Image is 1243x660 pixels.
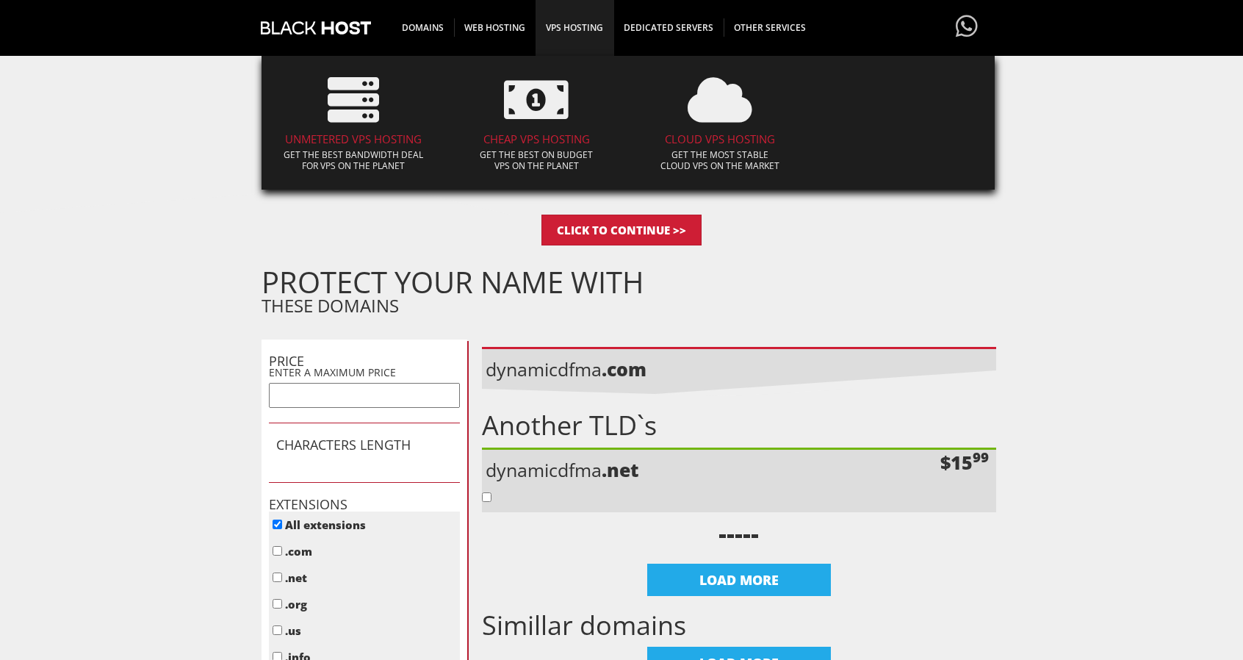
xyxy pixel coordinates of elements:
div: THESE DOMAINS [262,271,996,318]
p: dynamicdfma [486,356,743,381]
h1: CHARACTERS LENGTH [276,438,453,453]
input: Click to Continue >> [541,215,702,245]
div: LOAD MORE [647,564,831,596]
h1: Simillar domains [482,611,996,640]
a: CLOUD VPS HOSTING Get the Most stableCloud VPS on the market [632,63,808,182]
b: .com [602,356,646,381]
div: $15 [940,450,989,475]
h4: CLOUD VPS HOSTING [639,133,801,146]
a: UNMETERED VPS HOSTING Get the best bandwidth dealfor VPS on the planet [265,63,442,182]
h1: PROTECT YOUR NAME WITH [262,271,996,293]
span: WEB HOSTING [454,18,536,37]
h1: PRICE [269,354,460,369]
span: DOMAINS [392,18,455,37]
a: CHEAP VPS HOSTING Get the best on budgetVPS on the planet [449,63,625,182]
h1: Another TLD`s [482,411,996,440]
label: .com [285,544,312,559]
p: dynamicdfma [486,457,743,482]
h4: UNMETERED VPS HOSTING [273,133,434,146]
label: All extensions [285,517,366,532]
sup: 99 [973,448,989,466]
p: ENTER A MAXIMUM PRICE [269,365,460,379]
label: .net [285,570,307,585]
h4: CHEAP VPS HOSTING [456,133,618,146]
label: .org [285,597,307,611]
p: Get the Most stable Cloud VPS on the market [639,149,801,171]
span: DEDICATED SERVERS [613,18,724,37]
label: .us [285,623,301,638]
h1: EXTENSIONS [269,498,460,512]
b: .net [602,457,639,482]
span: VPS HOSTING [536,18,613,37]
p: Get the best bandwidth deal for VPS on the planet [273,149,434,171]
p: Get the best on budget VPS on the planet [456,149,618,171]
span: OTHER SERVICES [724,18,816,37]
